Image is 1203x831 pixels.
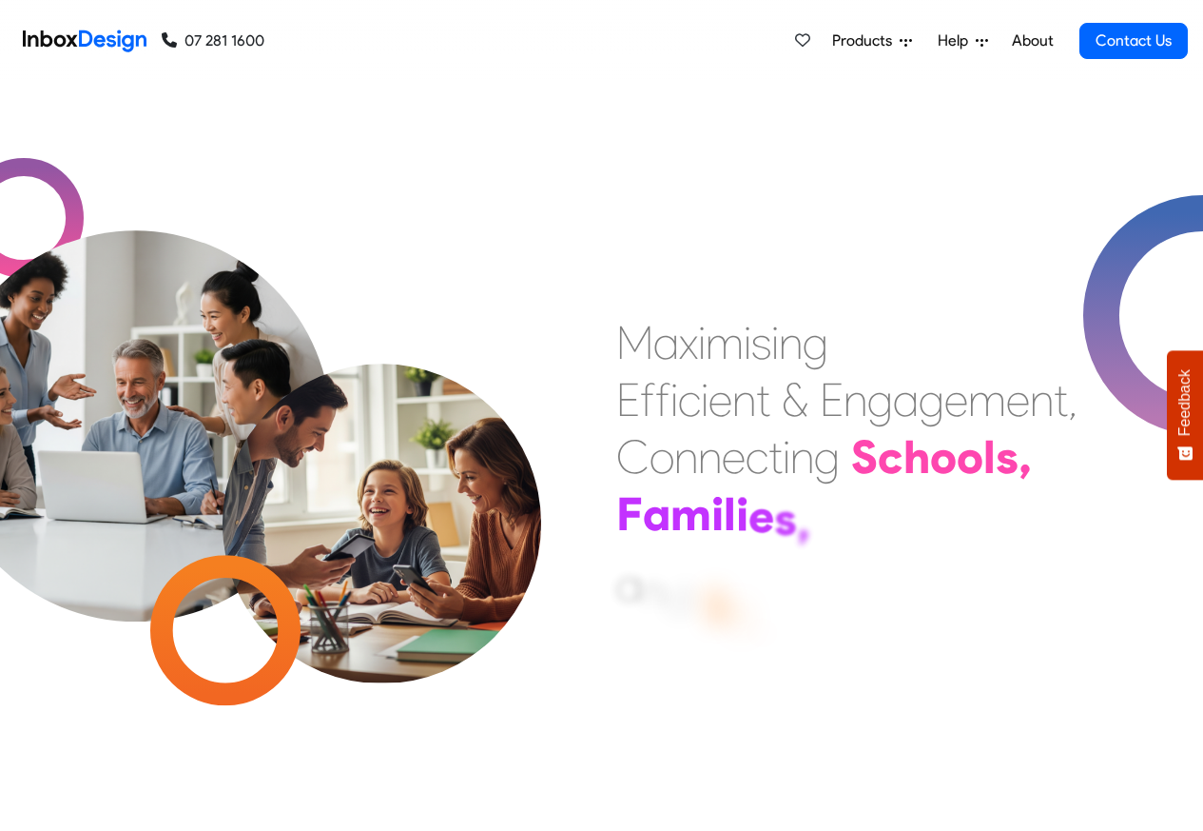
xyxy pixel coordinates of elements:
div: a [643,485,670,543]
div: n [674,428,698,485]
div: l [724,485,736,543]
div: e [748,487,774,544]
span: Products [832,30,900,52]
div: c [878,428,903,485]
img: parents_with_child.png [183,285,581,683]
div: o [957,428,983,485]
div: i [711,485,724,543]
div: s [751,314,771,371]
div: i [698,314,706,371]
div: i [744,314,751,371]
div: a [893,371,919,428]
button: Feedback - Show survey [1167,350,1203,480]
div: & [782,371,808,428]
div: c [678,371,701,428]
div: , [1068,371,1077,428]
a: About [1006,22,1058,60]
div: m [706,314,744,371]
div: S [703,578,729,635]
div: i [783,428,790,485]
div: t [768,428,783,485]
a: 07 281 1600 [162,30,264,52]
div: , [1019,428,1032,485]
div: e [944,371,968,428]
div: C [616,428,650,485]
div: i [670,371,678,428]
div: e [722,428,746,485]
div: o [650,428,674,485]
div: u [748,598,775,655]
span: Help [938,30,976,52]
div: s [996,428,1019,485]
div: g [919,371,944,428]
div: a [653,314,679,371]
div: , [797,494,810,551]
div: n [844,371,867,428]
div: a [616,556,642,613]
div: S [851,428,878,485]
a: Contact Us [1079,23,1188,59]
div: e [1006,371,1030,428]
div: x [679,314,698,371]
a: Help [930,22,996,60]
div: l [983,428,996,485]
div: n [790,428,814,485]
a: Products [825,22,920,60]
div: n [732,371,756,428]
div: t [729,587,748,644]
div: h [903,428,930,485]
div: Maximising Efficient & Engagement, Connecting Schools, Families, and Students. [616,314,1077,600]
div: g [814,428,840,485]
div: F [616,485,643,543]
div: E [616,371,640,428]
div: t [756,371,770,428]
div: e [708,371,732,428]
div: d [666,569,691,626]
div: n [1030,371,1054,428]
div: n [779,314,803,371]
div: c [746,428,768,485]
span: Feedback [1176,369,1193,436]
div: g [803,314,828,371]
div: o [930,428,957,485]
div: n [642,562,666,619]
div: t [1054,371,1068,428]
div: E [820,371,844,428]
div: f [640,371,655,428]
div: g [867,371,893,428]
div: m [670,485,711,543]
div: f [655,371,670,428]
div: M [616,314,653,371]
div: n [698,428,722,485]
div: m [968,371,1006,428]
div: i [736,485,748,543]
div: i [701,371,708,428]
div: i [771,314,779,371]
div: s [774,490,797,547]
